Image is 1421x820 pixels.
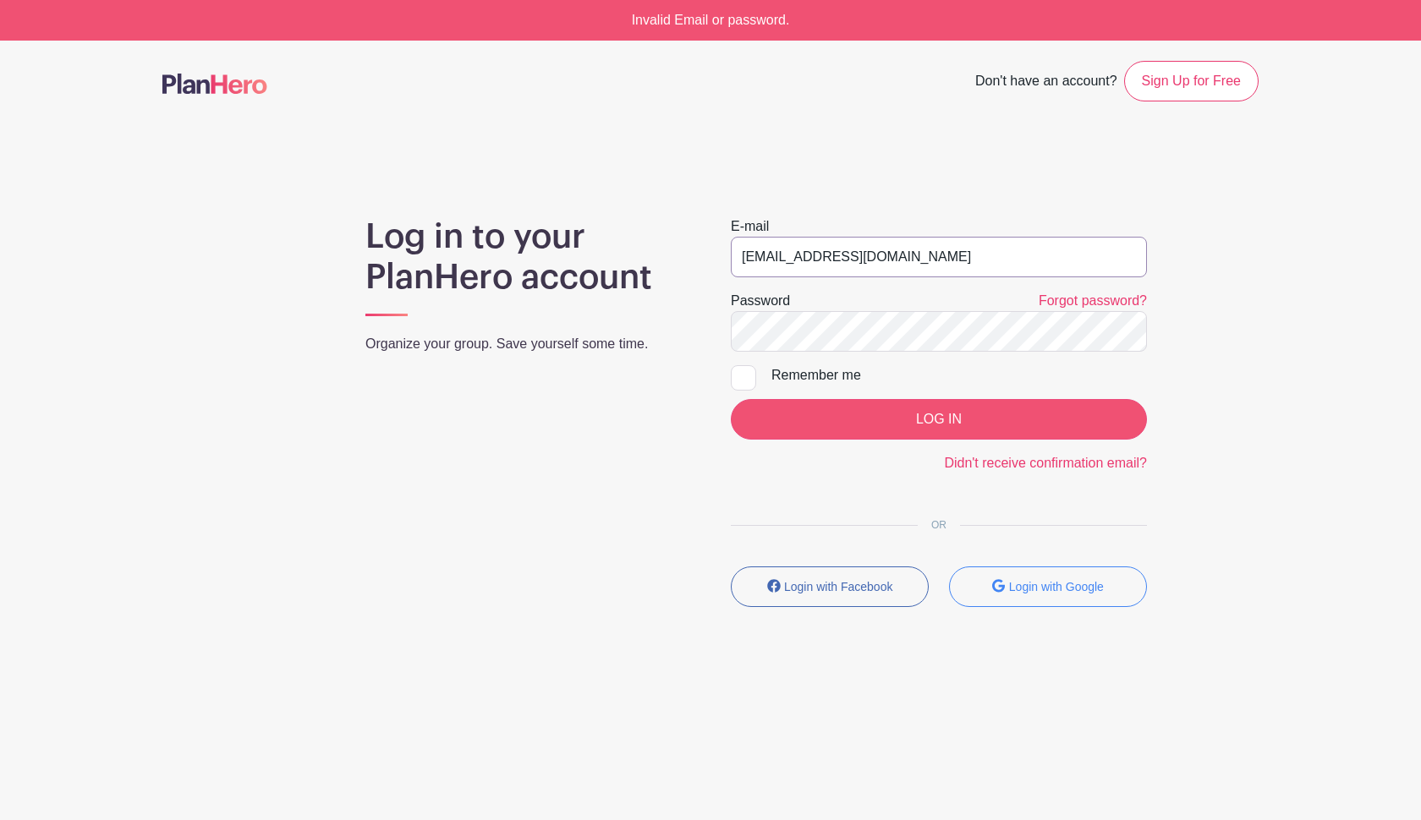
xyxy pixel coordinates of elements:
input: e.g. julie@eventco.com [731,237,1147,277]
button: Login with Facebook [731,566,929,607]
div: Remember me [771,365,1147,385]
span: Don't have an account? [975,64,1117,101]
small: Login with Google [1009,580,1104,593]
a: Didn't receive confirmation email? [944,456,1147,470]
img: logo-507f7623f17ff9eddc593b1ce0a138ce2505c220e1c5a4e2b4648c50719b7d32.svg [162,74,267,94]
button: Login with Google [949,566,1147,607]
a: Forgot password? [1039,293,1147,308]
p: Organize your group. Save yourself some time. [365,334,690,354]
label: Password [731,291,790,311]
span: OR [918,519,960,531]
h1: Log in to your PlanHero account [365,216,690,298]
small: Login with Facebook [784,580,892,593]
a: Sign Up for Free [1124,61,1259,101]
input: LOG IN [731,399,1147,440]
label: E-mail [731,216,769,237]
